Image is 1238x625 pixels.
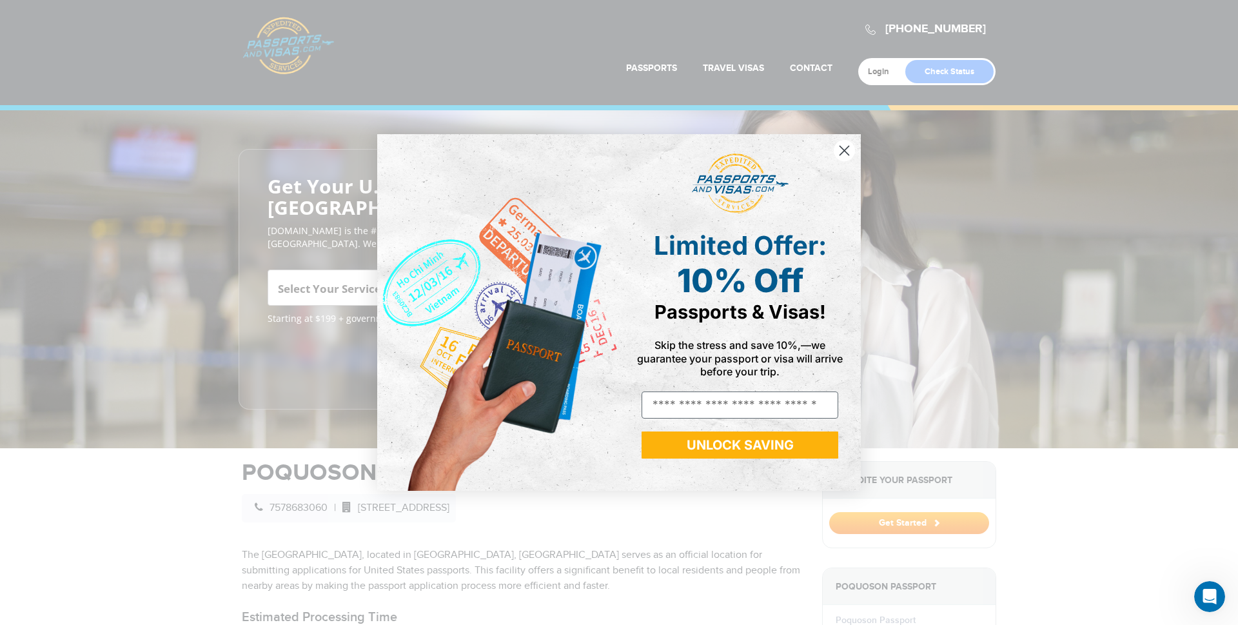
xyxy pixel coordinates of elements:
img: passports and visas [692,154,789,214]
span: Skip the stress and save 10%,—we guarantee your passport or visa will arrive before your trip. [637,339,843,377]
span: Limited Offer: [654,230,827,261]
button: Close dialog [833,139,856,162]
span: 10% Off [677,261,803,300]
button: UNLOCK SAVING [642,432,838,459]
iframe: Intercom live chat [1194,581,1225,612]
span: Passports & Visas! [654,301,826,323]
img: de9cda0d-0715-46ca-9a25-073762a91ba7.png [377,134,619,491]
